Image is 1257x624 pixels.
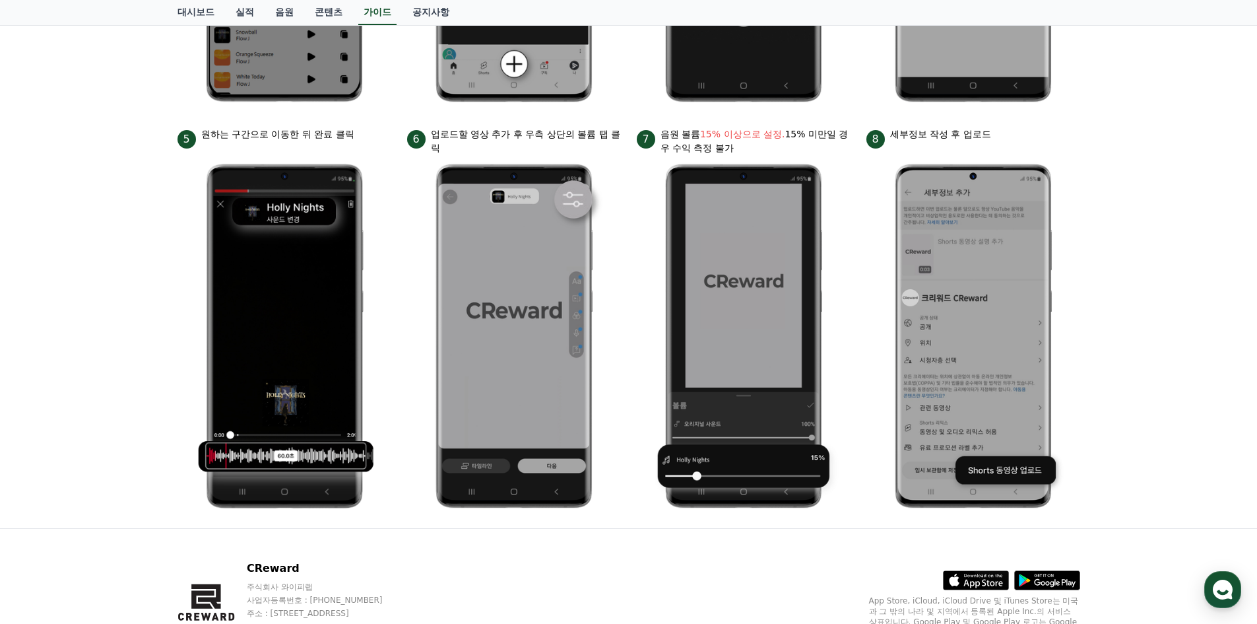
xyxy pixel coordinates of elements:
[4,419,87,452] a: 홈
[247,582,408,592] p: 주식회사 와이피랩
[177,130,196,149] span: 5
[700,129,785,139] bold: 15% 이상으로 설정.
[204,438,220,449] span: 설정
[407,130,426,149] span: 6
[170,419,253,452] a: 설정
[247,561,408,576] p: CReward
[890,127,991,141] p: 세부정보 작성 후 업로드
[87,419,170,452] a: 대화
[647,155,840,518] img: 7.png
[247,608,408,619] p: 주소 : [STREET_ADDRESS]
[201,127,354,141] p: 원하는 구간으로 이동한 뒤 완료 클릭
[866,130,885,149] span: 8
[661,127,851,155] p: 음원 볼륨 15% 미만일 경우 수익 측정 불가
[431,127,621,155] p: 업로드할 영상 추가 후 우측 상단의 볼륨 탭 클릭
[121,439,137,450] span: 대화
[42,438,49,449] span: 홈
[188,155,381,518] img: 5.png
[877,155,1070,518] img: 8.png
[247,595,408,606] p: 사업자등록번호 : [PHONE_NUMBER]
[637,130,655,149] span: 7
[418,155,610,518] img: 6.png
